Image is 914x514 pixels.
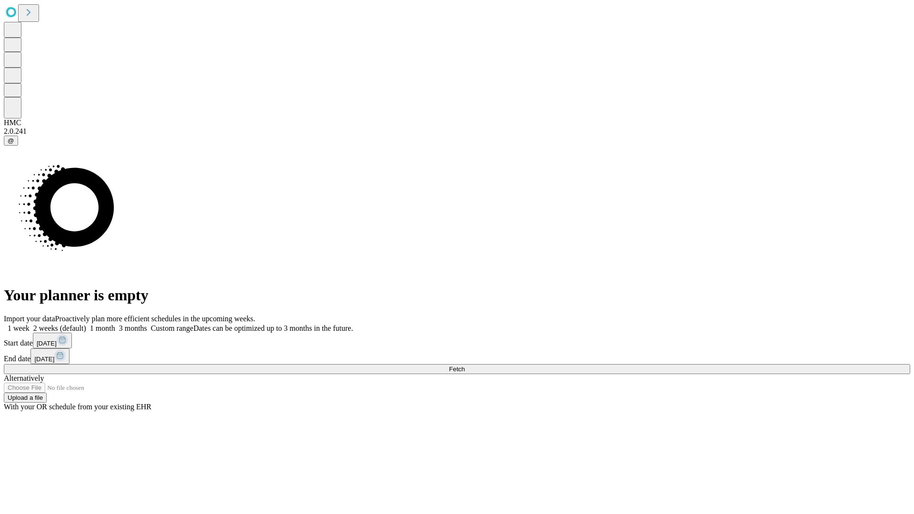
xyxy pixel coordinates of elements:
[30,348,70,364] button: [DATE]
[8,137,14,144] span: @
[4,287,910,304] h1: Your planner is empty
[193,324,353,332] span: Dates can be optimized up to 3 months in the future.
[34,356,54,363] span: [DATE]
[8,324,30,332] span: 1 week
[4,348,910,364] div: End date
[33,333,72,348] button: [DATE]
[119,324,147,332] span: 3 months
[4,315,55,323] span: Import your data
[449,366,465,373] span: Fetch
[4,127,910,136] div: 2.0.241
[33,324,86,332] span: 2 weeks (default)
[4,393,47,403] button: Upload a file
[4,364,910,374] button: Fetch
[4,333,910,348] div: Start date
[4,119,910,127] div: HMC
[4,403,151,411] span: With your OR schedule from your existing EHR
[151,324,193,332] span: Custom range
[55,315,255,323] span: Proactively plan more efficient schedules in the upcoming weeks.
[4,136,18,146] button: @
[4,374,44,382] span: Alternatively
[90,324,115,332] span: 1 month
[37,340,57,347] span: [DATE]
